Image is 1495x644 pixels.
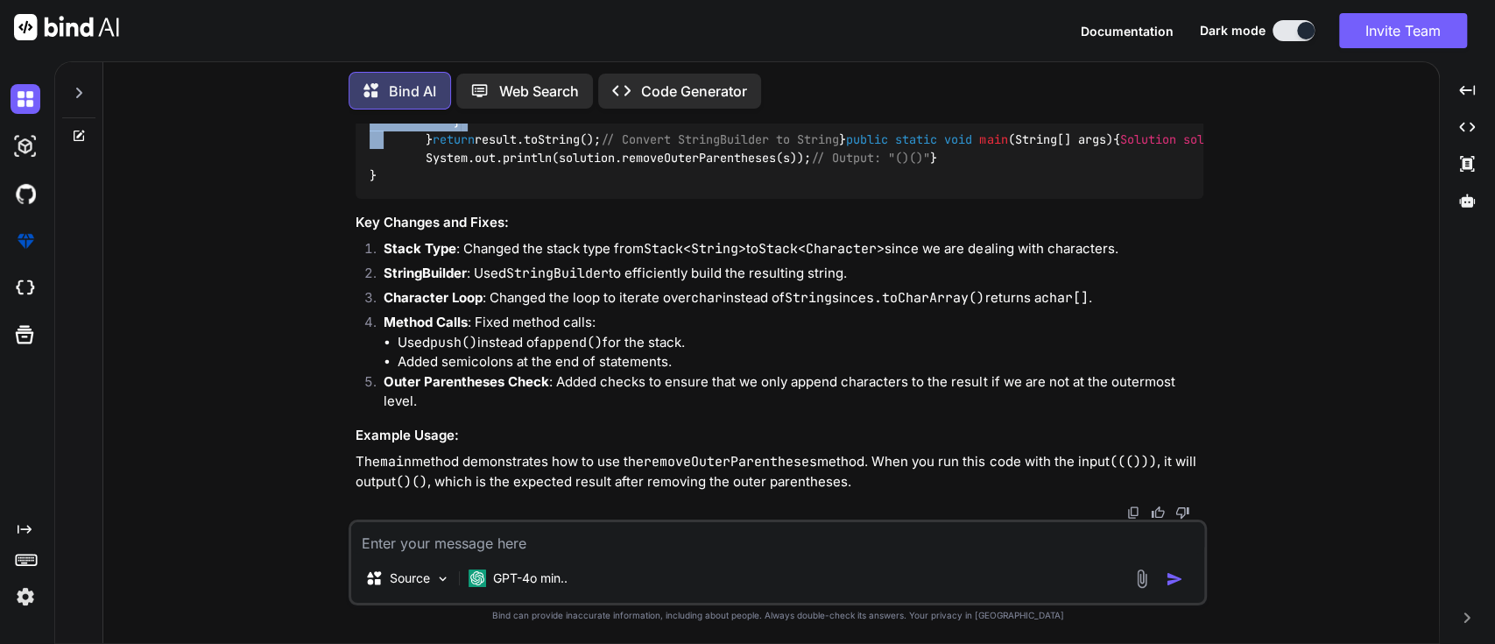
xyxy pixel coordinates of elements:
[398,333,1203,353] li: Used instead of for the stack.
[370,372,1203,412] li: : Added checks to ensure that we only append characters to the result if we are not at the outerm...
[370,239,1203,264] li: : Changed the stack type from to since we are dealing with characters.
[349,609,1207,622] p: Bind can provide inaccurate information, including about people. Always double-check its answers....
[1007,132,1112,148] span: (String[] args)
[384,373,549,390] strong: Outer Parentheses Check
[356,426,1203,446] h3: Example Usage:
[370,288,1203,313] li: : Changed the loop to iterate over instead of since returns a .
[644,453,817,471] code: removeOuterParentheses
[1339,13,1467,48] button: Invite Team
[641,81,747,102] p: Code Generator
[846,132,888,148] span: public
[1081,24,1174,39] span: Documentation
[601,132,839,148] span: // Convert StringBuilder to String
[356,213,1203,233] h3: Key Changes and Fixes:
[758,240,885,258] code: Stack<Character>
[380,453,412,471] code: main
[435,571,450,586] img: Pick Models
[1119,132,1175,148] span: Solution
[389,81,436,102] p: Bind AI
[1126,506,1140,520] img: copy
[396,473,427,491] code: ()()
[356,452,1203,492] p: The method demonstrates how to use the method. When you run this code with the input , it will ou...
[1200,22,1266,39] span: Dark mode
[469,570,486,587] img: GPT-4o mini
[1182,132,1238,148] span: solution
[370,264,1203,288] li: : Used to efficiently build the resulting string.
[433,132,475,148] span: return
[979,132,1007,148] span: main
[785,289,832,307] code: String
[11,273,40,303] img: cloudideIcon
[11,84,40,114] img: darkChat
[384,240,456,257] strong: Stack Type
[11,131,40,161] img: darkAi-studio
[866,289,984,307] code: s.toCharArray()
[691,289,723,307] code: char
[398,352,1203,372] li: Added semicolons at the end of statements.
[384,289,483,306] strong: Character Loop
[430,334,477,351] code: push()
[811,150,930,166] span: // Output: "()()"
[1132,569,1152,589] img: attachment
[390,570,430,587] p: Source
[1040,289,1088,307] code: char[]
[370,313,1203,372] li: : Fixed method calls:
[539,334,603,351] code: append()
[944,132,972,148] span: void
[506,265,609,282] code: StringBuilder
[1151,506,1165,520] img: like
[14,14,119,40] img: Bind AI
[499,81,579,102] p: Web Search
[895,132,937,148] span: static
[1109,453,1156,471] code: ((()))
[1081,22,1174,40] button: Documentation
[11,582,40,612] img: settings
[1166,570,1183,588] img: icon
[11,226,40,256] img: premium
[644,240,746,258] code: Stack<String>
[384,265,467,281] strong: StringBuilder
[1175,506,1189,520] img: dislike
[384,314,468,330] strong: Method Calls
[493,570,568,587] p: GPT-4o min..
[11,179,40,209] img: githubDark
